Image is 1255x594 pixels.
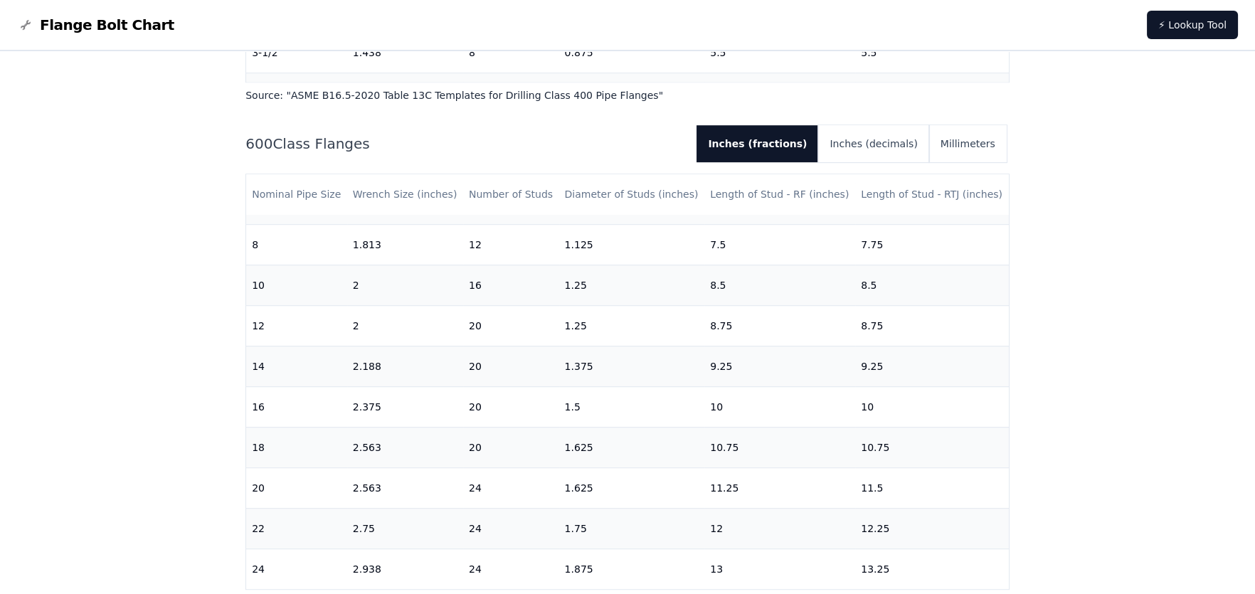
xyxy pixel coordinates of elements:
[559,467,705,508] td: 1.625
[246,467,347,508] td: 20
[559,73,705,114] td: 0.875
[246,33,347,73] td: 3-1/2
[463,508,559,548] td: 24
[704,224,855,265] td: 7.5
[463,305,559,346] td: 20
[704,346,855,386] td: 9.25
[704,305,855,346] td: 8.75
[855,467,1009,508] td: 11.5
[463,73,559,114] td: 8
[347,386,463,427] td: 2.375
[246,224,347,265] td: 8
[855,346,1009,386] td: 9.25
[559,305,705,346] td: 1.25
[347,73,463,114] td: 1.438
[704,508,855,548] td: 12
[559,508,705,548] td: 1.75
[704,33,855,73] td: 5.5
[704,386,855,427] td: 10
[347,346,463,386] td: 2.188
[463,548,559,589] td: 24
[559,386,705,427] td: 1.5
[40,15,174,35] span: Flange Bolt Chart
[245,134,685,154] h2: 600 Class Flanges
[559,346,705,386] td: 1.375
[855,174,1009,215] th: Length of Stud - RTJ (inches)
[704,548,855,589] td: 13
[559,224,705,265] td: 1.125
[818,125,928,162] button: Inches (decimals)
[855,33,1009,73] td: 5.5
[347,508,463,548] td: 2.75
[559,174,705,215] th: Diameter of Studs (inches)
[246,548,347,589] td: 24
[1147,11,1238,39] a: ⚡ Lookup Tool
[463,174,559,215] th: Number of Studs
[559,33,705,73] td: 0.875
[246,265,347,305] td: 10
[697,125,818,162] button: Inches (fractions)
[245,88,1010,102] p: Source: " ASME B16.5-2020 Table 13C Templates for Drilling Class 400 Pipe Flanges "
[246,427,347,467] td: 18
[347,265,463,305] td: 2
[855,508,1009,548] td: 12.25
[347,548,463,589] td: 2.938
[559,548,705,589] td: 1.875
[463,427,559,467] td: 20
[929,125,1007,162] button: Millimeters
[347,427,463,467] td: 2.563
[463,224,559,265] td: 12
[246,305,347,346] td: 12
[463,265,559,305] td: 16
[463,386,559,427] td: 20
[559,265,705,305] td: 1.25
[246,386,347,427] td: 16
[347,33,463,73] td: 1.438
[855,386,1009,427] td: 10
[855,427,1009,467] td: 10.75
[704,427,855,467] td: 10.75
[704,73,855,114] td: 5.5
[347,174,463,215] th: Wrench Size (inches)
[855,73,1009,114] td: 5.5
[855,548,1009,589] td: 13.25
[246,508,347,548] td: 22
[347,224,463,265] td: 1.813
[17,15,174,35] a: Flange Bolt Chart LogoFlange Bolt Chart
[246,73,347,114] td: 4
[559,427,705,467] td: 1.625
[246,174,347,215] th: Nominal Pipe Size
[246,346,347,386] td: 14
[463,467,559,508] td: 24
[463,33,559,73] td: 8
[17,16,34,33] img: Flange Bolt Chart Logo
[704,265,855,305] td: 8.5
[704,467,855,508] td: 11.25
[855,224,1009,265] td: 7.75
[463,346,559,386] td: 20
[347,305,463,346] td: 2
[855,305,1009,346] td: 8.75
[704,174,855,215] th: Length of Stud - RF (inches)
[347,467,463,508] td: 2.563
[855,265,1009,305] td: 8.5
